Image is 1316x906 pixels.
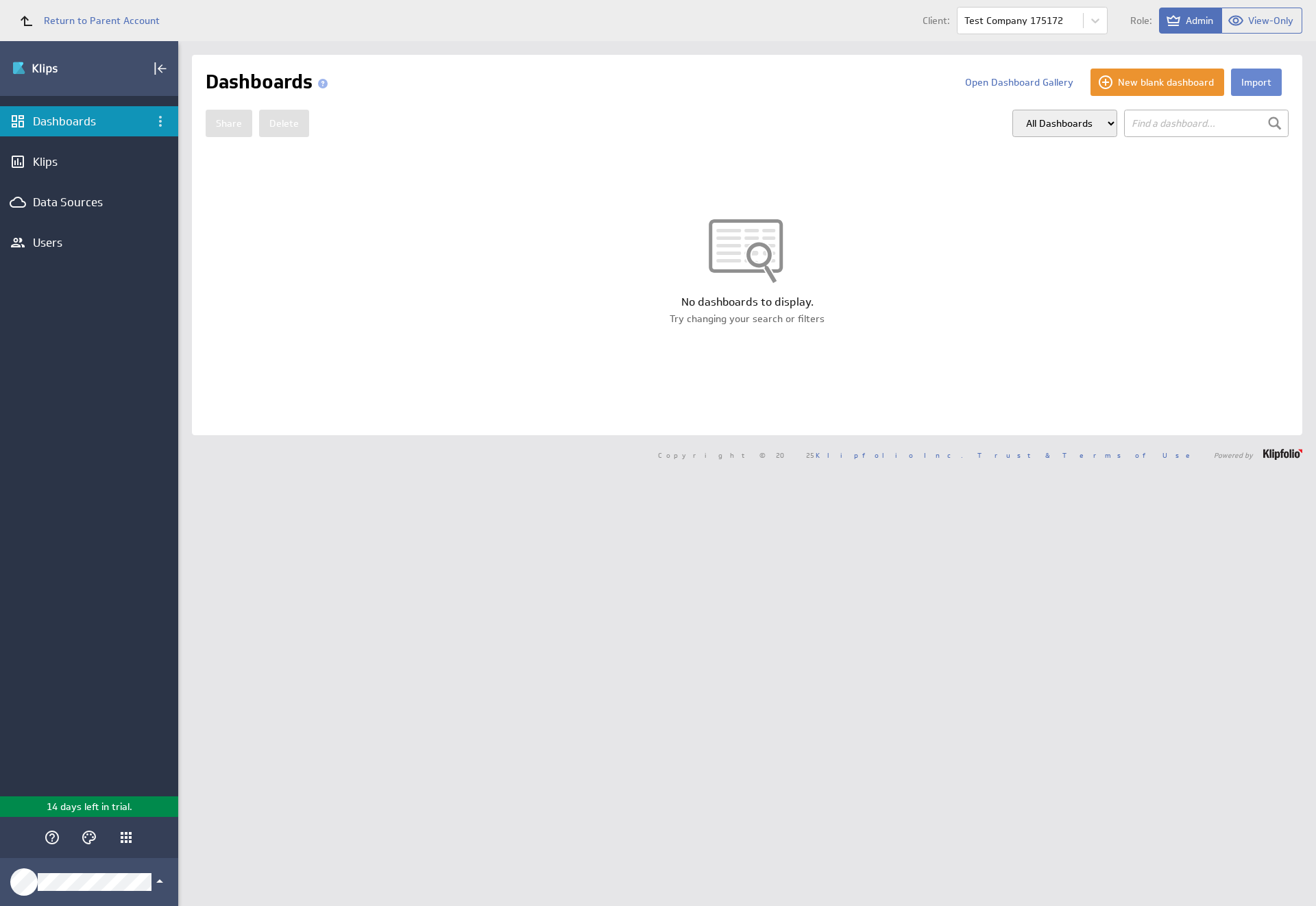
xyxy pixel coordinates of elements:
div: Test Company 175172 [964,16,1063,25]
div: Dashboards [33,114,145,129]
button: Open Dashboard Gallery [955,69,1084,96]
a: Trust & Terms of Use [977,450,1199,460]
button: Import [1231,69,1282,96]
img: logo-footer.png [1263,449,1302,460]
img: Klipfolio klips logo [12,58,108,79]
button: Delete [259,110,309,137]
input: Find a dashboard... [1124,110,1289,137]
div: Klips [33,154,145,169]
span: Client: [923,16,950,25]
div: Go to Dashboards [12,58,108,79]
div: No dashboards to display. [192,295,1302,310]
div: Klipfolio Apps [114,826,138,849]
div: Themes [77,826,101,849]
span: Powered by [1214,452,1253,458]
p: 14 days left in trial. [47,800,132,814]
div: Help [40,826,64,849]
button: New blank dashboard [1090,69,1224,96]
span: Return to Parent Account [44,16,160,25]
span: Copyright © 2025 [658,452,963,458]
button: View as Admin [1159,8,1222,34]
div: Try changing your search or filters [192,312,1302,326]
span: Admin [1186,14,1213,27]
div: Users [33,235,145,250]
button: Share [206,110,252,137]
span: View-Only [1248,14,1293,27]
a: Klipfolio Inc. [816,450,963,460]
div: Collapse [149,57,172,80]
svg: Themes [81,829,97,846]
span: Role: [1130,16,1152,25]
h1: Dashboards [206,69,333,96]
button: View as View-Only [1222,8,1302,34]
div: Data Sources [33,195,145,210]
div: Dashboard menu [149,110,172,133]
a: Return to Parent Account [11,5,160,36]
div: Klipfolio Apps [118,829,134,846]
